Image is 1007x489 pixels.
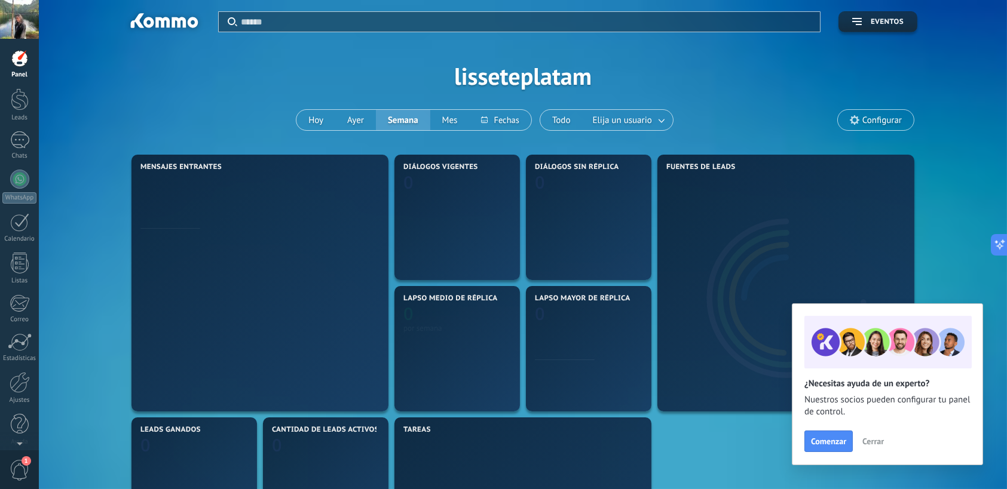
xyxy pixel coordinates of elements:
span: Eventos [871,18,904,26]
div: WhatsApp [2,192,36,204]
button: Ayer [335,110,376,130]
button: Eventos [838,11,917,32]
text: 0 [535,171,545,194]
span: Cantidad de leads activos [272,426,379,434]
text: 0 [140,433,151,457]
button: Hoy [296,110,335,130]
h2: ¿Necesitas ayuda de un experto? [804,378,971,389]
div: Leads [2,114,37,122]
div: Listas [2,277,37,285]
text: 0 [272,433,282,457]
div: Correo [2,316,37,324]
span: Leads ganados [140,426,201,434]
span: 1 [22,456,31,466]
button: Elija un usuario [583,110,673,130]
button: Mes [430,110,470,130]
span: Fuentes de leads [666,163,736,171]
text: 0 [403,171,414,194]
div: Ajustes [2,396,37,404]
text: 0 [403,302,414,325]
button: Fechas [469,110,531,130]
button: Todo [540,110,583,130]
span: Elija un usuario [590,112,654,128]
span: Lapso mayor de réplica [535,294,630,303]
span: Lapso medio de réplica [403,294,498,303]
div: Estadísticas [2,355,37,362]
div: por semana [403,324,511,333]
button: Semana [376,110,430,130]
span: Configurar [862,115,902,125]
span: Comenzar [811,437,846,445]
span: Cerrar [862,437,884,445]
text: 0 [535,302,545,325]
button: Cerrar [857,432,889,450]
div: Calendario [2,235,37,243]
span: Nuestros socios pueden configurar tu panel de control. [804,394,971,418]
span: Tareas [403,426,431,434]
button: Comenzar [804,430,853,452]
div: Chats [2,152,37,160]
span: Diálogos vigentes [403,163,478,171]
span: Diálogos sin réplica [535,163,619,171]
div: Panel [2,71,37,79]
span: Mensajes entrantes [140,163,222,171]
